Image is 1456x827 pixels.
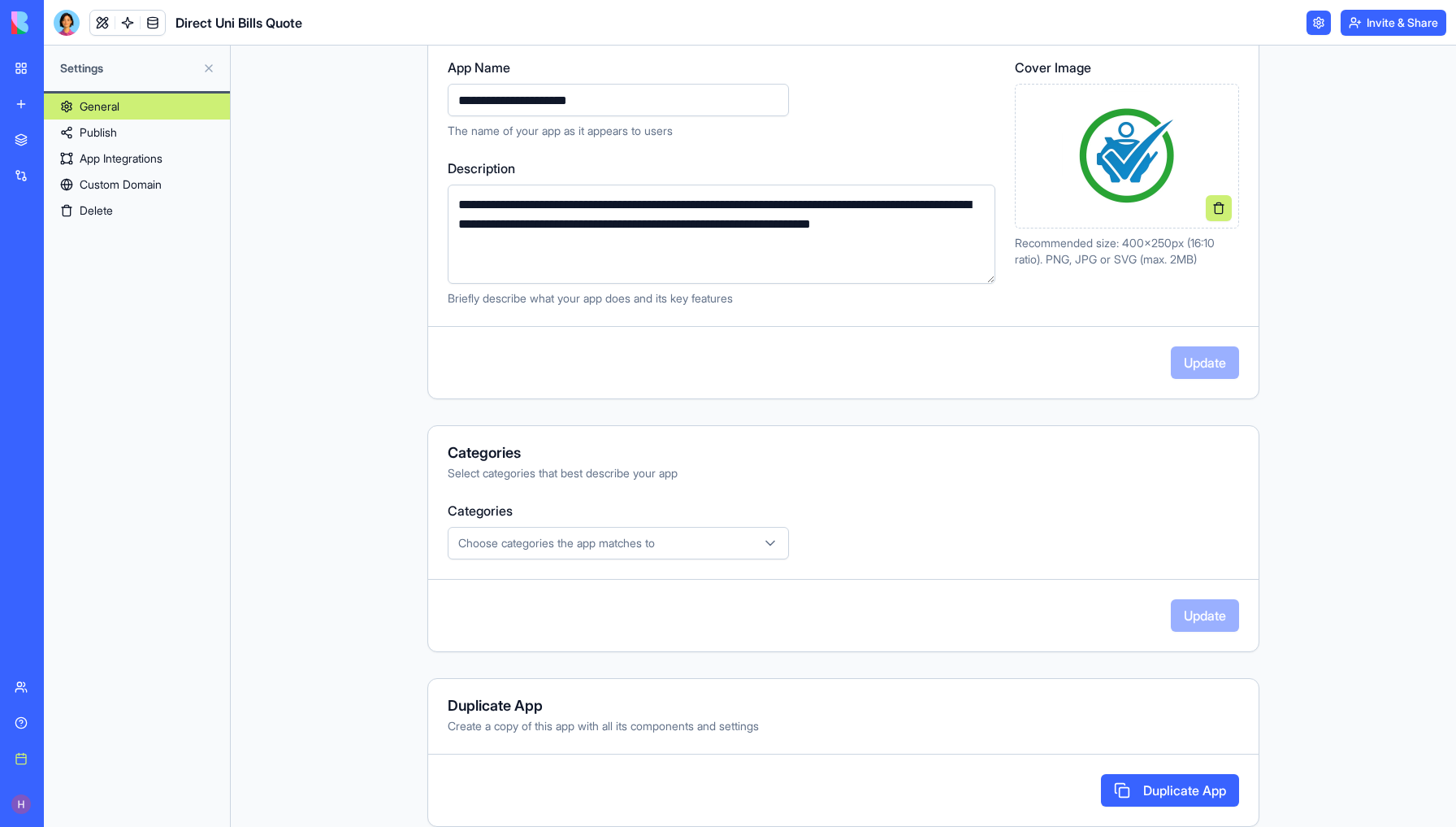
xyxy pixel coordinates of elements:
a: General [44,94,230,120]
img: Preview [1062,91,1192,221]
img: ACg8ocKWPS7NR9x9gQtPQIeor_d5VxETxT0FuEwPrYpzgAhOPQl2BNQ=s96-c [11,794,31,814]
a: Delete [44,198,230,224]
label: Categories [448,501,1239,520]
label: Cover Image [1015,58,1239,77]
div: Create a copy of this app with all its components and settings [448,718,1239,734]
h1: Direct Uni Bills Quote [175,13,302,33]
img: logo [11,11,112,34]
a: Publish [44,120,230,146]
label: Description [448,159,995,178]
a: App Integrations [44,146,230,172]
span: Settings [60,60,196,76]
p: Briefly describe what your app does and its key features [448,290,995,307]
button: Choose categories the app matches to [448,527,789,559]
div: Categories [448,446,1239,460]
div: Duplicate App [448,699,1239,713]
button: Invite & Share [1341,10,1446,36]
p: Recommended size: 400x250px (16:10 ratio). PNG, JPG or SVG (max. 2MB) [1015,235,1239,268]
a: Custom Domain [44,172,230,198]
button: Duplicate App [1101,774,1239,807]
p: The name of your app as it appears to users [448,123,995,139]
span: Choose categories the app matches to [458,535,655,551]
div: Select categories that best describe your app [448,465,1239,481]
label: App Name [448,58,995,77]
